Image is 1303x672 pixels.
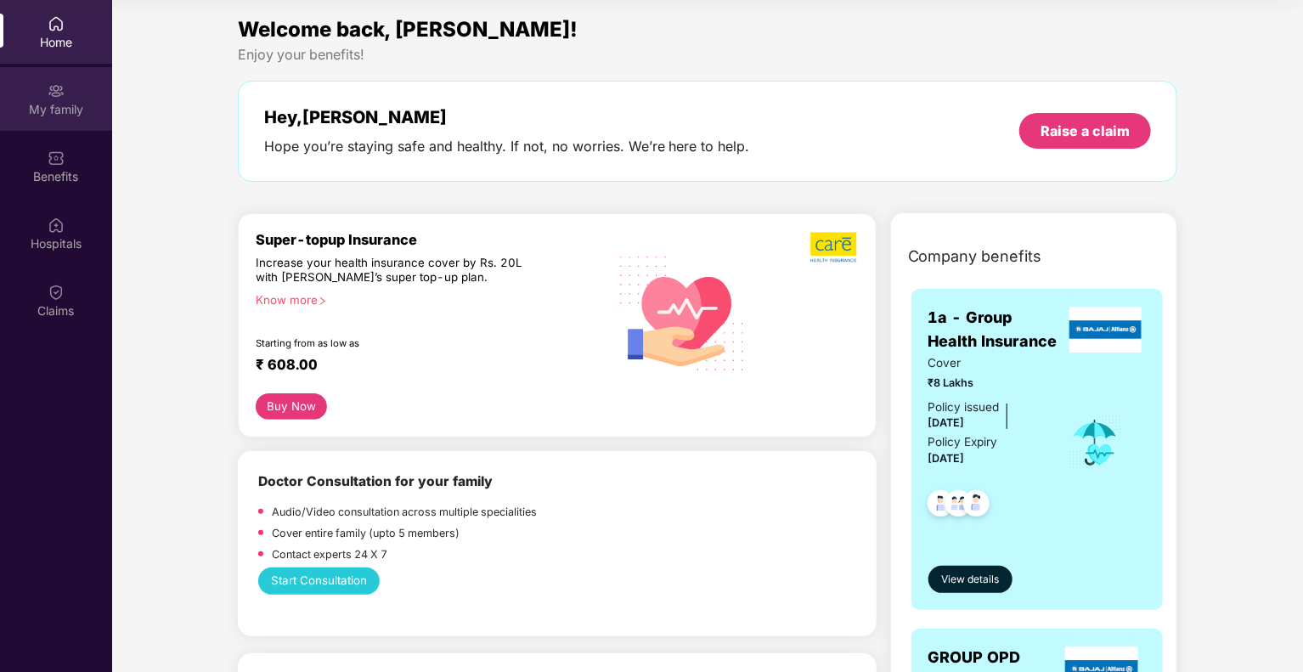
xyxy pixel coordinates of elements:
[256,293,597,305] div: Know more
[256,231,607,248] div: Super-topup Insurance
[48,284,65,301] img: svg+xml;base64,PHN2ZyBpZD0iQ2xhaW0iIHhtbG5zPSJodHRwOi8vd3d3LnczLm9yZy8yMDAwL3N2ZyIgd2lkdGg9IjIwIi...
[256,337,535,349] div: Starting from as low as
[48,150,65,167] img: svg+xml;base64,PHN2ZyBpZD0iQmVuZWZpdHMiIHhtbG5zPSJodHRwOi8vd3d3LnczLm9yZy8yMDAwL3N2ZyIgd2lkdGg9Ij...
[941,572,999,588] span: View details
[810,231,859,263] img: b5dec4f62d2307b9de63beb79f102df3.png
[1069,307,1142,353] img: insurerLogo
[48,15,65,32] img: svg+xml;base64,PHN2ZyBpZD0iSG9tZSIgeG1sbnM9Imh0dHA6Ly93d3cudzMub3JnLzIwMDAvc3ZnIiB3aWR0aD0iMjAiIG...
[238,17,578,42] span: Welcome back, [PERSON_NAME]!
[256,256,534,286] div: Increase your health insurance cover by Rs. 20L with [PERSON_NAME]’s super top-up plan.
[607,235,759,389] img: svg+xml;base64,PHN2ZyB4bWxucz0iaHR0cDovL3d3dy53My5vcmcvMjAwMC9zdmciIHhtbG5zOnhsaW5rPSJodHRwOi8vd3...
[938,485,979,527] img: svg+xml;base64,PHN2ZyB4bWxucz0iaHR0cDovL3d3dy53My5vcmcvMjAwMC9zdmciIHdpZHRoPSI0OC45MTUiIGhlaWdodD...
[1068,415,1123,471] img: icon
[928,416,965,429] span: [DATE]
[48,82,65,99] img: svg+xml;base64,PHN2ZyB3aWR0aD0iMjAiIGhlaWdodD0iMjAiIHZpZXdCb3g9IjAgMCAyMCAyMCIgZmlsbD0ibm9uZSIgeG...
[238,46,1178,64] div: Enjoy your benefits!
[928,398,1000,416] div: Policy issued
[258,568,381,595] button: Start Consultation
[48,217,65,234] img: svg+xml;base64,PHN2ZyBpZD0iSG9zcGl0YWxzIiB4bWxucz0iaHR0cDovL3d3dy53My5vcmcvMjAwMC9zdmciIHdpZHRoPS...
[928,566,1013,593] button: View details
[928,452,965,465] span: [DATE]
[928,354,1045,372] span: Cover
[272,525,460,542] p: Cover entire family (upto 5 members)
[956,485,997,527] img: svg+xml;base64,PHN2ZyB4bWxucz0iaHR0cDovL3d3dy53My5vcmcvMjAwMC9zdmciIHdpZHRoPSI0OC45NDMiIGhlaWdodD...
[258,473,493,489] b: Doctor Consultation for your family
[264,138,750,155] div: Hope you’re staying safe and healthy. If not, no worries. We’re here to help.
[928,433,998,451] div: Policy Expiry
[928,375,1045,392] span: ₹8 Lakhs
[1041,121,1130,140] div: Raise a claim
[256,393,328,420] button: Buy Now
[256,356,590,376] div: ₹ 608.00
[318,296,327,306] span: right
[920,485,962,527] img: svg+xml;base64,PHN2ZyB4bWxucz0iaHR0cDovL3d3dy53My5vcmcvMjAwMC9zdmciIHdpZHRoPSI0OC45NDMiIGhlaWdodD...
[908,245,1042,268] span: Company benefits
[272,546,387,563] p: Contact experts 24 X 7
[264,107,750,127] div: Hey, [PERSON_NAME]
[928,306,1065,354] span: 1a - Group Health Insurance
[272,504,537,521] p: Audio/Video consultation across multiple specialities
